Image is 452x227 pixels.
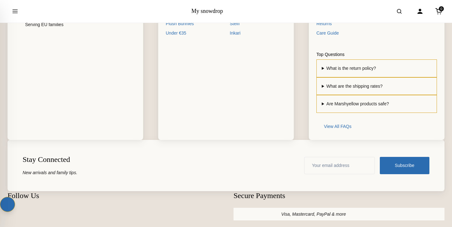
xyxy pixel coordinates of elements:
[234,191,444,200] h3: Secure Payments
[23,169,77,176] p: New arrivals and family tips.
[380,157,429,174] button: Subscribe to newsletter
[8,208,15,218] a: Instagram
[304,157,375,174] input: Enter your email
[316,52,437,57] h4: Top Questions
[316,120,359,132] a: View all FAQs
[38,208,45,218] a: Pinterest
[251,210,259,218] svg: Mastercard Icon
[322,83,432,90] summary: What are the shipping rates?
[23,208,30,218] a: Facebook
[316,30,437,36] a: Care Guide
[432,4,446,18] a: Cart
[15,21,136,28] p: Serving EU families
[23,155,77,164] h3: Stay Connected
[6,3,24,20] button: Open menu
[230,30,286,36] a: Inkari
[15,21,23,28] svg: Location Icon
[236,210,244,218] svg: Visa Icon
[439,6,444,11] span: 0
[316,20,437,27] a: Returns
[166,20,222,27] a: Plush Bunnies
[8,191,218,200] h3: Follow Us
[191,8,223,14] a: My snowdrop
[413,4,427,18] a: Account
[6,201,9,208] svg: Up Arrow
[230,20,286,27] a: Steiff
[266,210,274,218] svg: PayPal Icon
[322,100,432,107] summary: Are Marshyellow products safe?
[322,65,432,72] summary: What is the return policy?
[281,211,346,218] span: Visa, Mastercard, PayPal & more
[166,30,222,36] a: Under €35
[390,3,408,20] button: Open search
